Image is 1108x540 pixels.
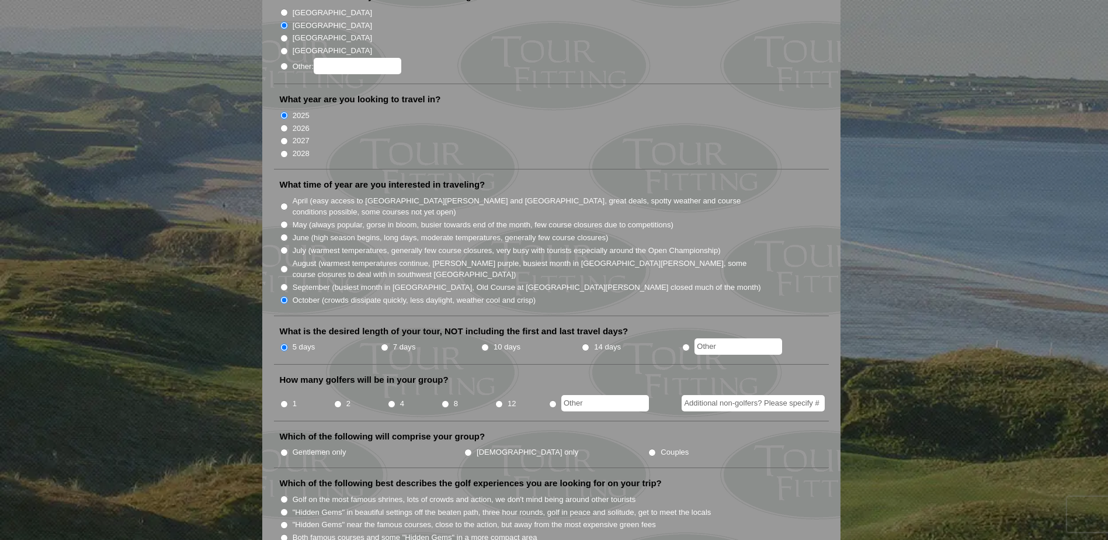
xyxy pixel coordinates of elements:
label: July (warmest temperatures, generally few course closures, very busy with tourists especially aro... [293,245,721,257]
label: 14 days [594,341,621,353]
label: 2025 [293,110,310,122]
label: 1 [293,398,297,410]
label: How many golfers will be in your group? [280,374,449,386]
label: 4 [400,398,404,410]
label: 2028 [293,148,310,160]
label: What is the desired length of your tour, NOT including the first and last travel days? [280,326,628,337]
label: August (warmest temperatures continue, [PERSON_NAME] purple, busiest month in [GEOGRAPHIC_DATA][P... [293,258,762,281]
label: June (high season begins, long days, moderate temperatures, generally few course closures) [293,232,609,244]
label: 12 [508,398,516,410]
label: [GEOGRAPHIC_DATA] [293,45,372,57]
label: What year are you looking to travel in? [280,94,441,105]
input: Other: [314,58,401,74]
label: [DEMOGRAPHIC_DATA] only [477,446,578,458]
label: [GEOGRAPHIC_DATA] [293,7,372,19]
label: Couples [661,446,689,458]
label: 7 days [393,341,416,353]
label: "Hidden Gems" in beautiful settings off the beaten path, three hour rounds, golf in peace and sol... [293,507,711,518]
input: Other [561,395,649,411]
label: 2026 [293,123,310,134]
label: 2027 [293,135,310,147]
label: Which of the following will comprise your group? [280,431,485,442]
label: October (crowds dissipate quickly, less daylight, weather cool and crisp) [293,295,536,306]
label: September (busiest month in [GEOGRAPHIC_DATA], Old Course at [GEOGRAPHIC_DATA][PERSON_NAME] close... [293,282,761,293]
label: Gentlemen only [293,446,346,458]
label: [GEOGRAPHIC_DATA] [293,20,372,32]
label: Other: [293,58,401,74]
label: April (easy access to [GEOGRAPHIC_DATA][PERSON_NAME] and [GEOGRAPHIC_DATA], great deals, spotty w... [293,195,762,218]
label: [GEOGRAPHIC_DATA] [293,32,372,44]
label: 2 [346,398,350,410]
label: Which of the following best describes the golf experiences you are looking for on your trip? [280,477,662,489]
label: 5 days [293,341,315,353]
input: Additional non-golfers? Please specify # [682,395,825,411]
input: Other [694,338,782,355]
label: What time of year are you interested in traveling? [280,179,485,191]
label: Golf on the most famous shrines, lots of crowds and action, we don't mind being around other tour... [293,494,636,506]
label: "Hidden Gems" near the famous courses, close to the action, but away from the most expensive gree... [293,519,656,531]
label: 8 [454,398,458,410]
label: 10 days [494,341,520,353]
label: May (always popular, gorse in bloom, busier towards end of the month, few course closures due to ... [293,219,673,231]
